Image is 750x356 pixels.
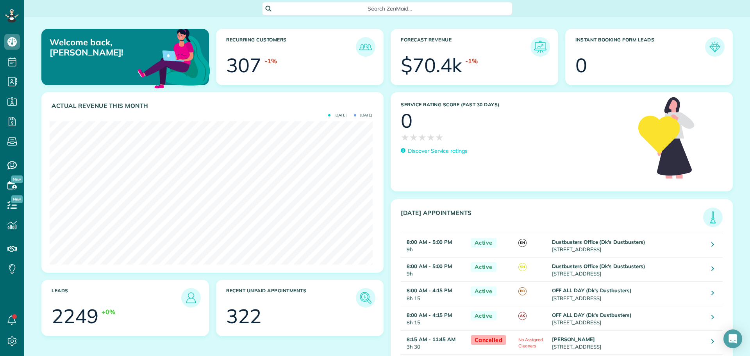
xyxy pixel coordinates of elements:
span: Active [471,238,496,248]
div: -1% [465,57,478,66]
div: 322 [226,306,261,326]
td: 9h [401,233,467,258]
h3: Service Rating score (past 30 days) [401,102,630,107]
td: [STREET_ADDRESS] [550,306,705,330]
img: icon_unpaid_appointments-47b8ce3997adf2238b356f14209ab4cced10bd1f174958f3ca8f1d0dd7fffeee.png [358,290,373,306]
strong: Dustbusters Office (Dk's Dustbusters) [552,239,645,245]
td: 9h [401,258,467,282]
strong: 8:15 AM - 11:45 AM [407,336,455,342]
strong: OFF ALL DAY (Dk's Dustbusters) [552,287,632,293]
span: ★ [409,131,418,144]
strong: 8:00 AM - 4:15 PM [407,312,452,318]
div: +0% [102,308,115,317]
td: [STREET_ADDRESS] [550,258,705,282]
strong: [PERSON_NAME] [552,336,595,342]
span: Cancelled [471,335,507,345]
td: [STREET_ADDRESS] [550,233,705,258]
h3: Leads [52,288,181,308]
img: icon_todays_appointments-901f7ab196bb0bea1936b74009e4eb5ffbc2d2711fa7634e0d609ed5ef32b18b.png [705,209,721,225]
div: 0 [401,111,412,131]
h3: Actual Revenue this month [52,102,375,109]
div: Open Intercom Messenger [723,329,742,348]
span: ★ [418,131,427,144]
h3: Recent unpaid appointments [226,288,356,308]
td: 8h 15 [401,282,467,306]
h3: [DATE] Appointments [401,209,703,227]
span: [DATE] [354,113,372,117]
strong: 8:00 AM - 5:00 PM [407,239,452,245]
td: 3h 30 [401,330,467,354]
div: 307 [226,55,261,75]
span: KN [518,239,527,247]
span: New [11,175,23,183]
div: $70.4k [401,55,462,75]
h3: Recurring Customers [226,37,356,57]
div: 0 [575,55,587,75]
img: icon_form_leads-04211a6a04a5b2264e4ee56bc0799ec3eb69b7e499cbb523a139df1d13a81ae0.png [707,39,723,55]
span: No Assigned Cleaners [518,337,543,349]
strong: 8:00 AM - 4:15 PM [407,287,452,293]
span: Active [471,311,496,321]
div: 2249 [52,306,98,326]
span: ★ [435,131,444,144]
h3: Forecast Revenue [401,37,530,57]
span: AK [518,312,527,320]
span: New [11,195,23,203]
span: ★ [427,131,435,144]
h3: Instant Booking Form Leads [575,37,705,57]
td: [STREET_ADDRESS] [550,330,705,354]
strong: Dustbusters Office (Dk's Dustbusters) [552,263,645,269]
p: Welcome back, [PERSON_NAME]! [50,37,155,58]
img: dashboard_welcome-42a62b7d889689a78055ac9021e634bf52bae3f8056760290aed330b23ab8690.png [136,20,212,96]
strong: 8:00 AM - 5:00 PM [407,263,452,269]
img: icon_forecast_revenue-8c13a41c7ed35a8dcfafea3cbb826a0462acb37728057bba2d056411b612bbbe.png [532,39,548,55]
span: SH [518,263,527,271]
p: Discover Service ratings [408,147,468,155]
strong: OFF ALL DAY (Dk's Dustbusters) [552,312,632,318]
span: [DATE] [328,113,346,117]
img: icon_recurring_customers-cf858462ba22bcd05b5a5880d41d6543d210077de5bb9ebc9590e49fd87d84ed.png [358,39,373,55]
a: Discover Service ratings [401,147,468,155]
td: [STREET_ADDRESS] [550,282,705,306]
img: icon_leads-1bed01f49abd5b7fead27621c3d59655bb73ed531f8eeb49469d10e621d6b896.png [183,290,199,306]
span: PB [518,287,527,295]
span: Active [471,286,496,296]
td: 8h 15 [401,306,467,330]
span: ★ [401,131,409,144]
div: -1% [264,57,277,66]
span: Active [471,262,496,272]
